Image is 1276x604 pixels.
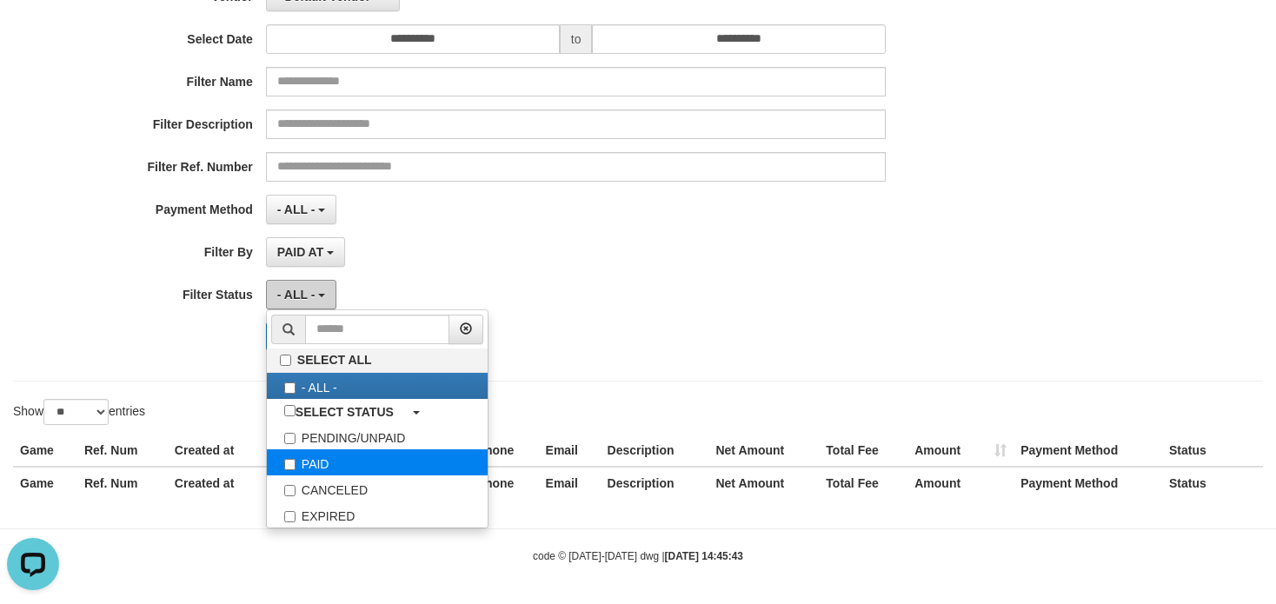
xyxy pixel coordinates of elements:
[533,550,743,562] small: code © [DATE]-[DATE] dwg |
[284,405,296,416] input: SELECT STATUS
[819,467,907,499] th: Total Fee
[539,435,601,467] th: Email
[907,435,1013,467] th: Amount
[277,288,316,302] span: - ALL -
[296,405,394,419] b: SELECT STATUS
[266,195,336,224] button: - ALL -
[819,435,907,467] th: Total Fee
[43,399,109,425] select: Showentries
[284,485,296,496] input: CANCELED
[168,435,292,467] th: Created at
[1013,467,1162,499] th: Payment Method
[1162,467,1263,499] th: Status
[267,449,488,475] label: PAID
[284,511,296,522] input: EXPIRED
[601,467,709,499] th: Description
[539,467,601,499] th: Email
[266,280,336,309] button: - ALL -
[1013,435,1162,467] th: Payment Method
[13,467,77,499] th: Game
[601,435,709,467] th: Description
[77,435,168,467] th: Ref. Num
[267,475,488,501] label: CANCELED
[560,24,593,54] span: to
[665,550,743,562] strong: [DATE] 14:45:43
[277,245,323,259] span: PAID AT
[267,373,488,399] label: - ALL -
[13,435,77,467] th: Game
[907,467,1013,499] th: Amount
[470,467,539,499] th: Phone
[277,202,316,216] span: - ALL -
[266,237,345,267] button: PAID AT
[267,423,488,449] label: PENDING/UNPAID
[267,348,488,372] label: SELECT ALL
[77,467,168,499] th: Ref. Num
[1162,435,1263,467] th: Status
[267,399,488,423] a: SELECT STATUS
[284,459,296,470] input: PAID
[280,355,291,366] input: SELECT ALL
[168,467,292,499] th: Created at
[708,435,819,467] th: Net Amount
[13,399,145,425] label: Show entries
[470,435,539,467] th: Phone
[7,7,59,59] button: Open LiveChat chat widget
[267,501,488,528] label: EXPIRED
[284,433,296,444] input: PENDING/UNPAID
[284,382,296,394] input: - ALL -
[708,467,819,499] th: Net Amount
